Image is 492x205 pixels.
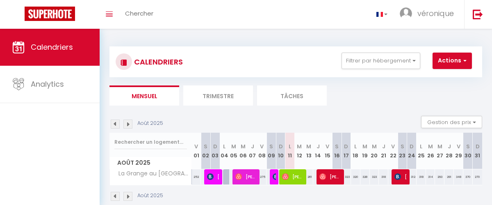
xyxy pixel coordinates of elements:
span: [PERSON_NAME] [319,169,340,184]
span: Chercher [125,9,153,18]
abbr: M [306,143,311,150]
div: 348 [454,169,463,184]
abbr: V [194,143,198,150]
div: 275 [257,169,266,184]
abbr: S [204,143,207,150]
span: [PERSON_NAME] [273,169,276,184]
button: Actions [433,53,472,69]
th: 09 [266,133,276,169]
abbr: D [213,143,217,150]
th: 08 [257,133,266,169]
th: 29 [454,133,463,169]
th: 04 [220,133,229,169]
div: 291 [444,169,454,184]
abbr: L [354,143,357,150]
abbr: M [241,143,246,150]
abbr: J [448,143,451,150]
th: 17 [342,133,351,169]
img: logout [473,9,483,19]
abbr: J [251,143,254,150]
th: 27 [435,133,444,169]
span: véronique [417,8,454,18]
th: 03 [210,133,220,169]
abbr: V [260,143,264,150]
abbr: D [410,143,414,150]
abbr: L [420,143,422,150]
button: Filtrer par hébergement [342,53,420,69]
p: Août 2025 [137,120,163,127]
abbr: M [297,143,302,150]
abbr: M [372,143,377,150]
abbr: M [428,143,433,150]
th: 12 [295,133,304,169]
th: 15 [323,133,332,169]
div: 323 [342,169,351,184]
span: Calendriers [31,42,73,52]
th: 13 [304,133,314,169]
div: 328 [360,169,370,184]
abbr: V [326,143,329,150]
div: 293 [435,169,444,184]
abbr: M [362,143,367,150]
div: 320 [351,169,360,184]
th: 01 [192,133,201,169]
th: 21 [379,133,388,169]
th: 07 [248,133,257,169]
span: [PERSON_NAME] [394,169,406,184]
li: Mensuel [109,85,179,106]
th: 28 [444,133,454,169]
abbr: S [401,143,404,150]
img: ... [400,7,412,20]
span: [PERSON_NAME] [207,169,219,184]
abbr: D [279,143,283,150]
div: 252 [192,169,201,184]
th: 31 [473,133,482,169]
abbr: V [457,143,460,150]
th: 20 [370,133,379,169]
abbr: D [476,143,480,150]
th: 05 [229,133,239,169]
h3: CALENDRIERS [132,53,183,71]
th: 14 [313,133,323,169]
img: Super Booking [25,7,75,21]
th: 10 [276,133,285,169]
abbr: L [289,143,291,150]
p: Août 2025 [137,192,163,200]
span: [PERSON_NAME] [235,169,256,184]
div: 318 [379,169,388,184]
th: 30 [463,133,473,169]
div: 370 [463,169,473,184]
abbr: L [223,143,225,150]
div: 312 [407,169,417,184]
span: Août 2025 [110,157,191,169]
abbr: M [231,143,236,150]
th: 02 [201,133,210,169]
div: 314 [426,169,435,184]
th: 25 [417,133,426,169]
li: Trimestre [183,85,253,106]
abbr: S [466,143,470,150]
th: 11 [285,133,295,169]
th: 26 [426,133,435,169]
abbr: V [391,143,395,150]
abbr: S [269,143,273,150]
abbr: M [437,143,442,150]
th: 23 [398,133,407,169]
abbr: S [335,143,339,150]
span: [PERSON_NAME] [282,169,303,184]
th: 18 [351,133,360,169]
th: 22 [388,133,398,169]
span: Analytics [31,79,64,89]
div: 270 [473,169,482,184]
abbr: J [382,143,385,150]
div: 261 [304,169,314,184]
th: 19 [360,133,370,169]
abbr: J [317,143,320,150]
th: 16 [332,133,342,169]
th: 24 [407,133,417,169]
button: Gestion des prix [421,116,482,128]
div: 323 [370,169,379,184]
abbr: D [344,143,348,150]
th: 06 [239,133,248,169]
span: La Grange au [GEOGRAPHIC_DATA] [111,169,193,178]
